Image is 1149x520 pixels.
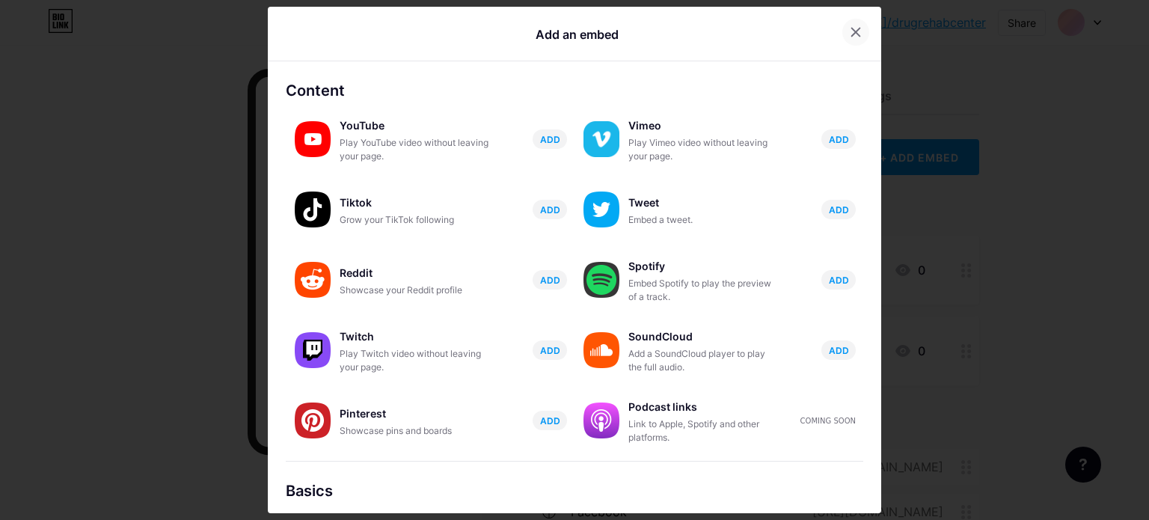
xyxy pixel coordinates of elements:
span: ADD [540,204,560,216]
img: podcastlinks [583,403,619,438]
div: Coming soon [800,415,856,426]
img: spotify [583,262,619,298]
div: Tiktok [340,192,489,213]
div: Embed a tweet. [628,213,778,227]
button: ADD [821,340,856,360]
button: ADD [821,200,856,219]
div: Pinterest [340,403,489,424]
button: ADD [533,411,567,430]
button: ADD [533,129,567,149]
button: ADD [533,200,567,219]
div: Add a SoundCloud player to play the full audio. [628,347,778,374]
span: ADD [829,344,849,357]
span: ADD [540,344,560,357]
div: Embed Spotify to play the preview of a track. [628,277,778,304]
div: Play YouTube video without leaving your page. [340,136,489,163]
div: SoundCloud [628,326,778,347]
img: soundcloud [583,332,619,368]
div: Grow your TikTok following [340,213,489,227]
img: youtube [295,121,331,157]
div: Basics [286,480,863,502]
span: ADD [540,274,560,287]
div: Showcase your Reddit profile [340,284,489,297]
div: Vimeo [628,115,778,136]
div: Play Twitch video without leaving your page. [340,347,489,374]
span: ADD [540,415,560,427]
div: Content [286,79,863,102]
div: Reddit [340,263,489,284]
button: ADD [821,270,856,290]
span: ADD [829,133,849,146]
div: Showcase pins and boards [340,424,489,438]
span: ADD [540,133,560,146]
div: Tweet [628,192,778,213]
img: twitter [583,192,619,227]
div: Podcast links [628,397,778,417]
div: Spotify [628,256,778,277]
img: vimeo [583,121,619,157]
span: ADD [829,204,849,216]
button: ADD [533,270,567,290]
span: ADD [829,274,849,287]
div: Twitch [340,326,489,347]
img: reddit [295,262,331,298]
button: ADD [821,129,856,149]
img: twitch [295,332,331,368]
div: Add an embed [536,25,619,43]
img: tiktok [295,192,331,227]
button: ADD [533,340,567,360]
div: Link to Apple, Spotify and other platforms. [628,417,778,444]
img: pinterest [295,403,331,438]
div: Play Vimeo video without leaving your page. [628,136,778,163]
div: YouTube [340,115,489,136]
